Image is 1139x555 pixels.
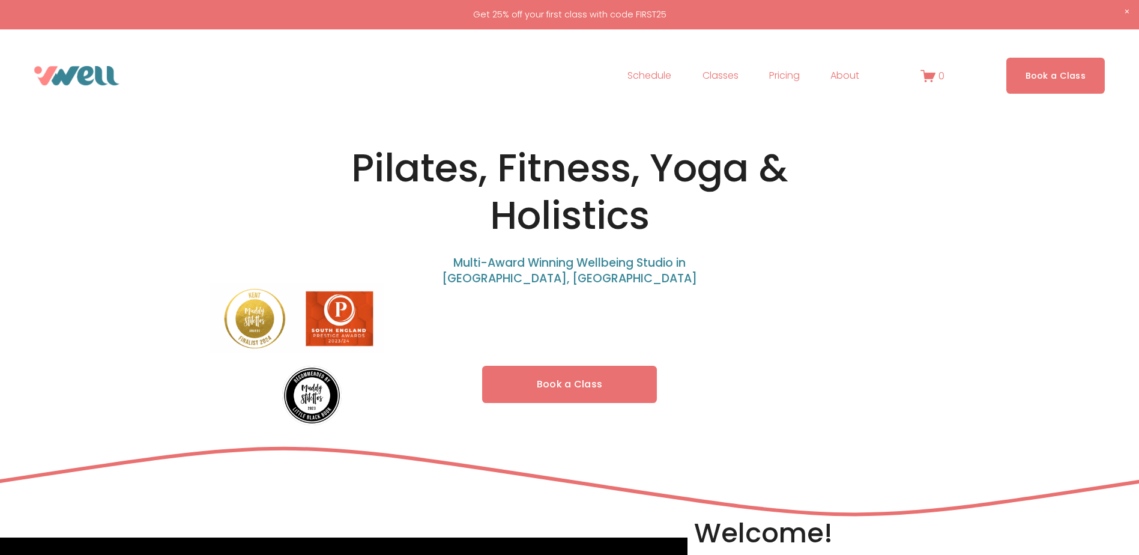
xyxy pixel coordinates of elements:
a: Schedule [627,66,671,85]
a: folder dropdown [702,66,739,85]
a: 0 items in cart [920,68,944,83]
a: Book a Class [1006,58,1105,93]
h2: Welcome! [694,516,839,551]
span: Classes [702,67,739,85]
h1: Pilates, Fitness, Yoga & Holistics [300,145,839,240]
a: Book a Class [482,366,657,404]
a: Pricing [769,66,800,85]
span: Multi-Award Winning Wellbeing Studio in [GEOGRAPHIC_DATA], [GEOGRAPHIC_DATA] [442,255,697,287]
span: 0 [938,69,944,83]
span: About [830,67,859,85]
img: VWell [34,66,119,85]
a: folder dropdown [830,66,859,85]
